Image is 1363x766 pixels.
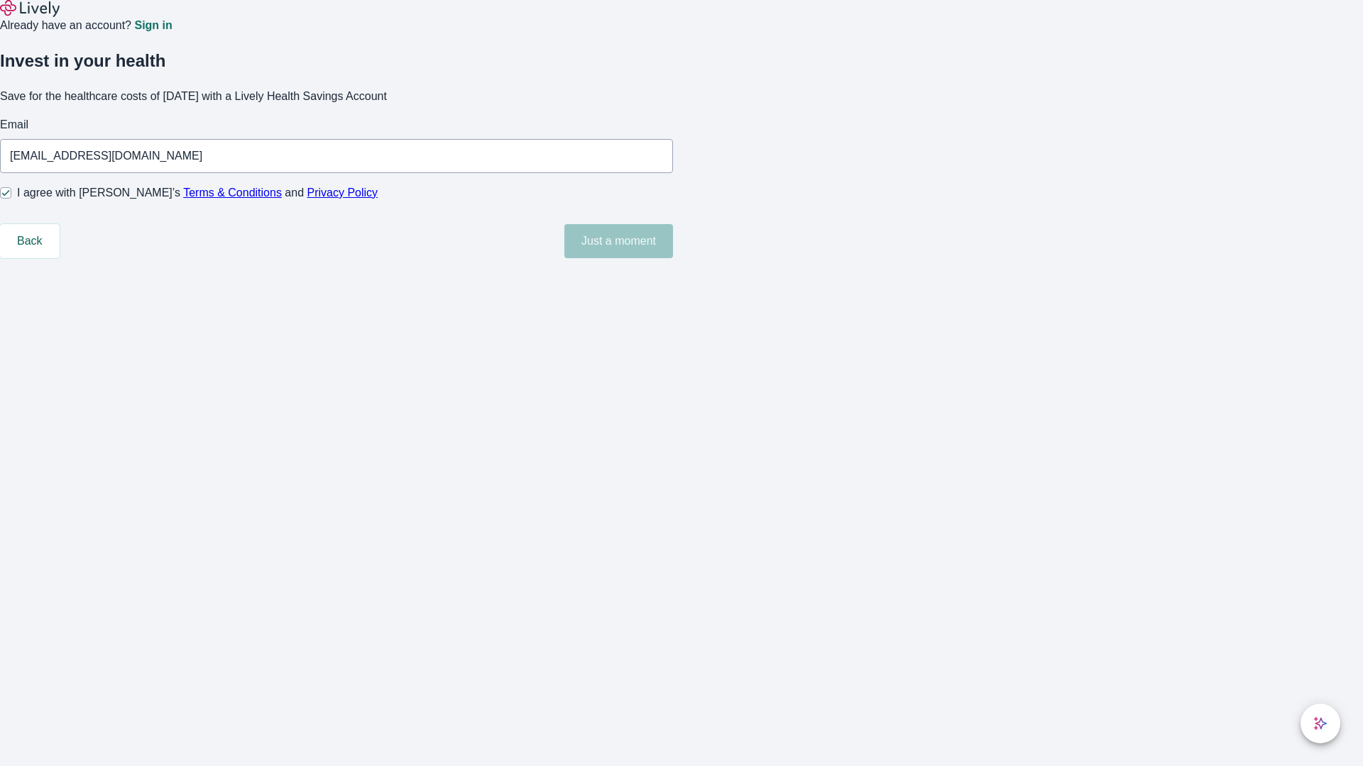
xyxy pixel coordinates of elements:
a: Sign in [134,20,172,31]
a: Terms & Conditions [183,187,282,199]
svg: Lively AI Assistant [1313,716,1328,731]
a: Privacy Policy [307,187,378,199]
span: I agree with [PERSON_NAME]’s and [17,184,378,201]
button: chat [1301,704,1340,743]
